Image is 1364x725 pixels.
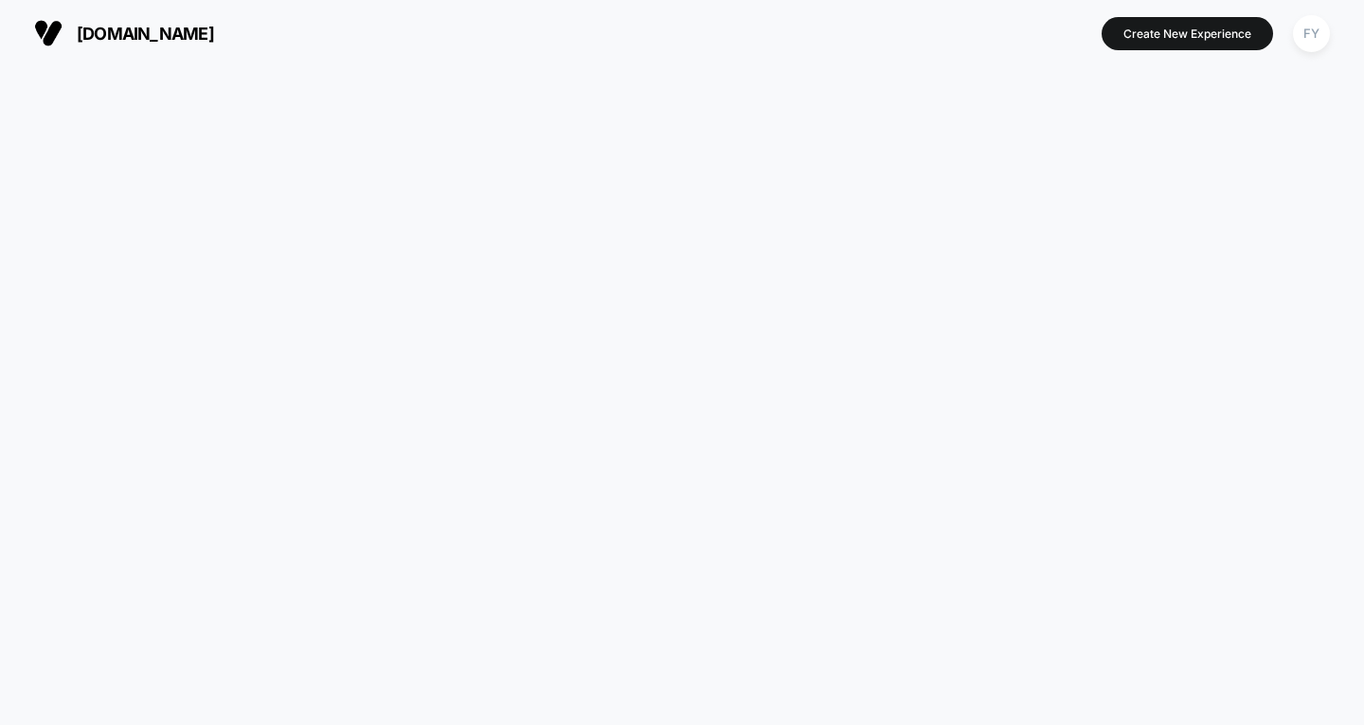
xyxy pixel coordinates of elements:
[77,24,214,44] span: [DOMAIN_NAME]
[34,19,63,47] img: Visually logo
[1102,17,1273,50] button: Create New Experience
[28,18,220,48] button: [DOMAIN_NAME]
[1293,15,1330,52] div: FY
[1287,14,1336,53] button: FY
